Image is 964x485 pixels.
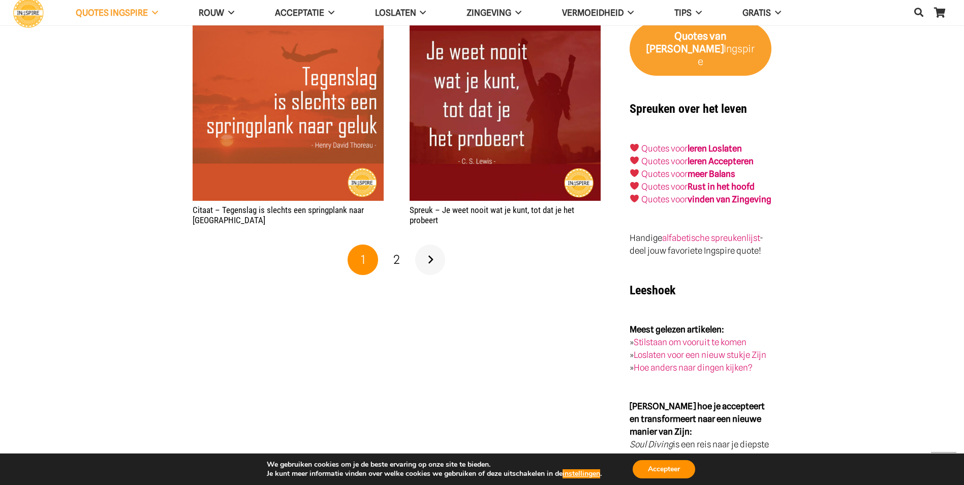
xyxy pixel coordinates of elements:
[688,181,755,192] strong: Rust in het hoofd
[646,30,727,55] strong: van [PERSON_NAME]
[909,1,929,25] a: Zoeken
[275,8,324,18] span: Acceptatie
[361,252,365,267] span: 1
[630,169,639,177] img: ❤
[662,233,760,243] a: alfabetische spreukenlijst
[641,156,688,166] a: Quotes voor
[688,156,754,166] a: leren Accepteren
[76,8,148,18] span: QUOTES INGSPIRE
[630,324,724,335] strong: Meest gelezen artikelen:
[630,102,747,116] strong: Spreuken over het leven
[634,362,753,373] a: Hoe anders naar dingen kijken?
[630,283,675,297] strong: Leeshoek
[630,323,771,374] p: » » »
[267,460,602,469] p: We gebruiken cookies om je de beste ervaring op onze site te bieden.
[630,143,639,152] img: ❤
[641,169,735,179] a: Quotes voormeer Balans
[193,9,384,200] img: Citaat: Tegenslag is slechts een springplank naar geluk
[563,469,600,478] button: instellingen
[630,181,639,190] img: ❤
[375,8,416,18] span: Loslaten
[634,337,747,347] a: Stilstaan om vooruit te komen
[467,8,511,18] span: Zingeving
[348,245,378,275] span: Pagina 1
[410,205,574,225] a: Spreuk – Je weet nooit wat je kunt, tot dat je het probeert
[630,401,765,437] strong: [PERSON_NAME] hoe je accepteert en transformeert naar een nieuwe manier van Zijn:
[688,194,771,204] strong: vinden van Zingeving
[931,452,956,477] a: Terug naar top
[688,169,735,179] strong: meer Balans
[199,8,224,18] span: ROUW
[630,22,771,76] a: Quotes van [PERSON_NAME]Ingspire
[643,452,645,462] strong: .
[267,469,602,478] p: Je kunt meer informatie vinden over welke cookies we gebruiken of deze uitschakelen in de .
[630,439,673,449] em: Soul Diving
[688,143,742,154] a: leren Loslaten
[410,9,601,200] img: Spreuk: Je weet nooit wat je kunt, tot dat je het probeert
[634,350,766,360] a: Loslaten voor een nieuw stukje Zijn
[382,245,412,275] a: Pagina 2
[393,252,400,267] span: 2
[630,156,639,165] img: ❤
[630,232,771,257] p: Handige - deel jouw favoriete Ingspire quote!
[193,205,364,225] a: Citaat – Tegenslag is slechts een springplank naar [GEOGRAPHIC_DATA]
[674,30,708,42] strong: Quotes
[742,8,771,18] span: GRATIS
[641,194,771,204] a: Quotes voorvinden van Zingeving
[641,181,755,192] a: Quotes voorRust in het hoofd
[633,460,695,478] button: Accepteer
[630,194,639,203] img: ❤
[562,8,624,18] span: VERMOEIDHEID
[674,8,692,18] span: TIPS
[641,143,688,154] a: Quotes voor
